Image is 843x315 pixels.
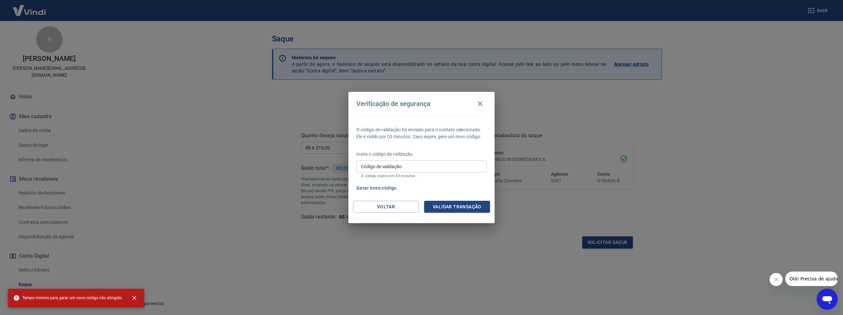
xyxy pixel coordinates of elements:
[13,295,122,301] span: Tempo mínimo para gerar um novo código não atingido
[356,100,430,108] h4: Verificação de segurança
[424,201,490,213] button: Validar transação
[817,289,838,310] iframe: Botão para abrir a janela de mensagens
[785,272,838,286] iframe: Mensagem da empresa
[361,174,482,178] p: O código expira em 03 minutos.
[770,273,783,286] iframe: Fechar mensagem
[353,201,419,213] button: Voltar
[4,5,55,10] span: Olá! Precisa de ajuda?
[356,151,487,158] p: Insira o código de validação
[356,126,487,140] p: O código de validação foi enviado para o contato selecionado. Ele é válido por 03 minutos. Caso e...
[354,182,399,194] button: Gerar novo código
[127,291,142,305] button: close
